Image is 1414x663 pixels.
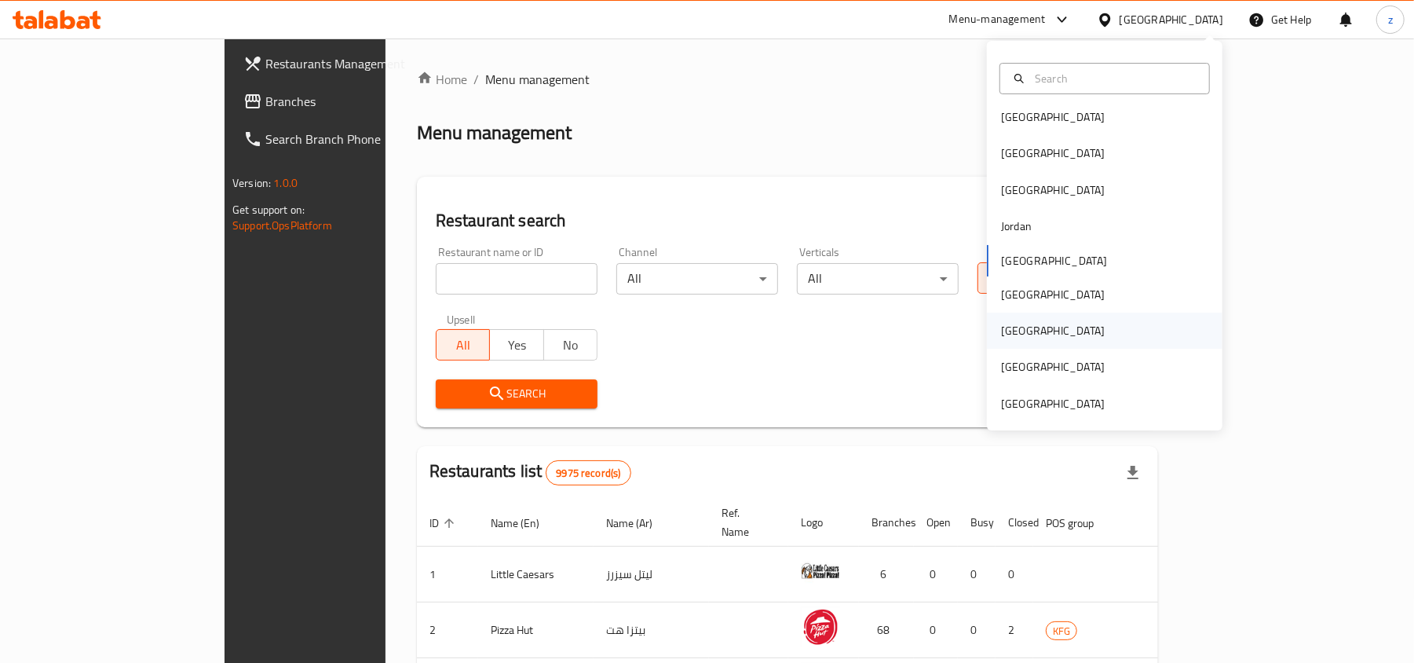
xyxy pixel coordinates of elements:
span: Menu management [485,70,590,89]
div: [GEOGRAPHIC_DATA] [1001,322,1105,339]
div: Total records count [546,460,630,485]
div: [GEOGRAPHIC_DATA] [1001,108,1105,126]
span: Name (En) [491,514,560,533]
div: Jordan [1001,218,1032,235]
button: No [543,329,597,361]
span: Search [448,384,585,404]
td: بيتزا هت [594,603,709,658]
img: Little Caesars [801,551,840,591]
th: Open [914,499,958,547]
button: All [977,262,1032,294]
a: Branches [231,82,461,120]
td: 0 [914,547,958,603]
span: All [443,334,484,357]
td: 2 [996,603,1033,658]
h2: Restaurant search [436,209,1139,233]
td: Little Caesars [478,547,594,603]
nav: breadcrumb [417,70,1158,89]
th: Branches [859,499,914,547]
div: [GEOGRAPHIC_DATA] [1001,358,1105,375]
td: 0 [914,603,958,658]
span: 1.0.0 [273,173,298,193]
span: Restaurants Management [265,54,448,73]
div: [GEOGRAPHIC_DATA] [1001,286,1105,303]
span: KFG [1047,622,1076,640]
span: Version: [232,173,271,193]
span: No [550,334,591,357]
span: Branches [265,92,448,111]
img: Pizza Hut [801,607,840,647]
td: ليتل سيزرز [594,547,709,603]
span: ID [429,514,459,533]
button: All [436,329,490,361]
span: Yes [496,334,537,357]
div: All [616,263,778,295]
label: Upsell [447,313,476,324]
span: 9975 record(s) [546,466,630,481]
div: [GEOGRAPHIC_DATA] [1001,395,1105,412]
input: Search [1029,70,1200,87]
td: 0 [958,547,996,603]
div: Menu-management [949,10,1046,29]
div: [GEOGRAPHIC_DATA] [1001,181,1105,199]
span: z [1388,11,1393,28]
td: 68 [859,603,914,658]
h2: Restaurants list [429,460,631,485]
th: Busy [958,499,996,547]
a: Support.OpsPlatform [232,215,332,236]
td: Pizza Hut [478,603,594,658]
td: 0 [996,547,1033,603]
input: Search for restaurant name or ID.. [436,263,597,295]
button: Yes [489,329,543,361]
button: Search [436,379,597,408]
th: Logo [788,499,859,547]
td: 6 [859,547,914,603]
td: 0 [958,603,996,658]
div: [GEOGRAPHIC_DATA] [1001,145,1105,162]
a: Search Branch Phone [231,120,461,158]
span: POS group [1046,514,1114,533]
div: [GEOGRAPHIC_DATA] [1120,11,1223,28]
span: Name (Ar) [606,514,673,533]
span: Ref. Name [722,504,769,541]
li: / [473,70,479,89]
div: Export file [1114,454,1152,492]
span: Get support on: [232,200,305,220]
h2: Menu management [417,120,572,145]
span: All [985,267,1025,290]
a: Restaurants Management [231,45,461,82]
span: Search Branch Phone [265,130,448,148]
th: Closed [996,499,1033,547]
div: All [797,263,959,295]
